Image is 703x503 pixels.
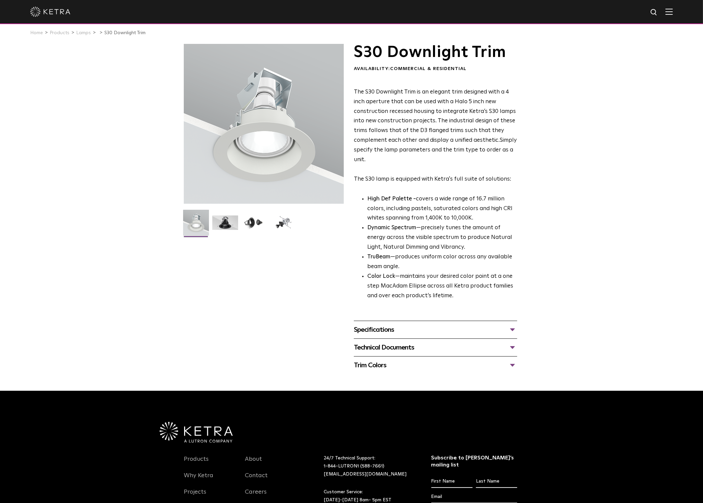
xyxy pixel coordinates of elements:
a: 1-844-LUTRON1 (588-7661) [324,464,384,468]
strong: Dynamic Spectrum [367,225,416,231]
div: Technical Documents [354,342,517,353]
span: The S30 Downlight Trim is an elegant trim designed with a 4 inch aperture that can be used with a... [354,89,516,143]
li: —maintains your desired color point at a one step MacAdam Ellipse across all Ketra product famili... [367,272,517,301]
strong: TruBeam [367,254,390,260]
a: Products [184,455,209,471]
li: —precisely tunes the amount of energy across the visible spectrum to produce Natural Light, Natur... [367,223,517,252]
a: Home [30,30,43,35]
div: Availability: [354,66,517,72]
input: Last Name [476,475,517,488]
img: ketra-logo-2019-white [30,7,70,17]
p: The S30 lamp is equipped with Ketra's full suite of solutions: [354,87,517,184]
img: Hamburger%20Nav.svg [665,8,673,15]
img: S30 Halo Downlight_Table Top_Black [241,215,267,235]
span: Simply specify the lamp parameters and the trim type to order as a unit.​ [354,137,517,163]
h3: Subscribe to [PERSON_NAME]’s mailing list [431,454,518,468]
a: [EMAIL_ADDRESS][DOMAIN_NAME] [324,472,407,477]
input: First Name [431,475,473,488]
p: 24/7 Technical Support: [324,454,415,478]
strong: High Def Palette - [367,196,416,202]
p: covers a wide range of 16.7 million colors, including pastels, saturated colors and high CRI whit... [367,194,517,224]
strong: Color Lock [367,273,395,279]
h1: S30 Downlight Trim [354,44,517,61]
span: Commercial & Residential [390,66,467,71]
img: S30 Halo Downlight_Hero_Black_Gradient [212,215,238,235]
img: Ketra-aLutronCo_White_RGB [160,422,233,443]
div: Trim Colors [354,360,517,371]
a: Products [50,30,69,35]
img: S30-DownlightTrim-2021-Web-Square [183,210,209,241]
a: Lamps [76,30,91,35]
img: search icon [650,8,658,17]
img: S30 Halo Downlight_Exploded_Black [271,215,296,235]
a: About [245,455,262,471]
li: —produces uniform color across any available beam angle. [367,252,517,272]
div: Specifications [354,324,517,335]
a: Contact [245,472,268,487]
a: Why Ketra [184,472,213,487]
a: S30 Downlight Trim [104,30,146,35]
